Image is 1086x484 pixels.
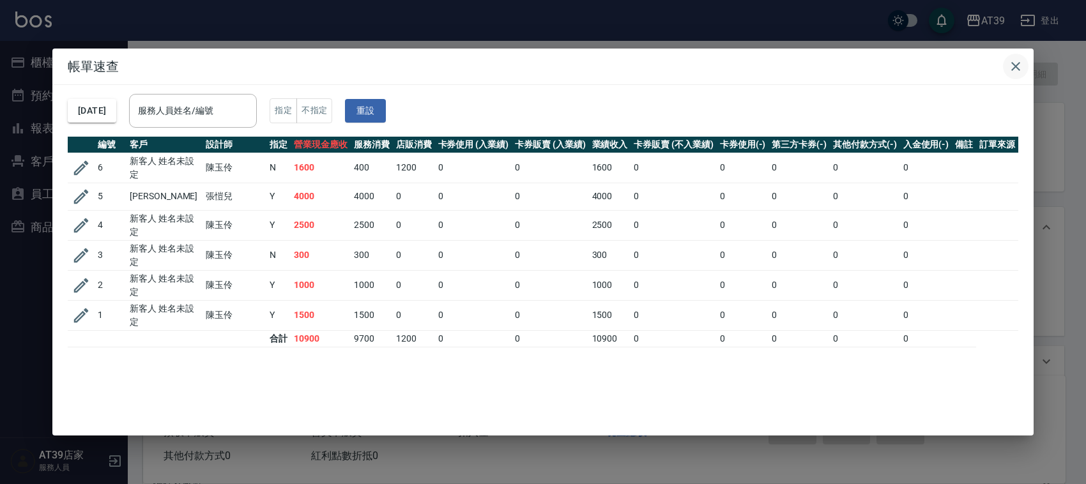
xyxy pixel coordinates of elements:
[266,210,291,240] td: Y
[900,210,952,240] td: 0
[266,330,291,347] td: 合計
[95,270,126,300] td: 2
[291,153,351,183] td: 1600
[717,153,769,183] td: 0
[717,210,769,240] td: 0
[900,183,952,210] td: 0
[717,137,769,153] th: 卡券使用(-)
[631,137,716,153] th: 卡券販賣 (不入業績)
[900,270,952,300] td: 0
[512,270,589,300] td: 0
[126,153,203,183] td: 新客人 姓名未設定
[589,330,631,347] td: 10900
[393,270,435,300] td: 0
[900,137,952,153] th: 入金使用(-)
[203,153,266,183] td: 陳玉伶
[393,240,435,270] td: 0
[266,300,291,330] td: Y
[717,270,769,300] td: 0
[95,240,126,270] td: 3
[126,137,203,153] th: 客戶
[830,210,900,240] td: 0
[270,98,297,123] button: 指定
[393,300,435,330] td: 0
[769,210,830,240] td: 0
[900,240,952,270] td: 0
[589,137,631,153] th: 業績收入
[830,270,900,300] td: 0
[351,137,393,153] th: 服務消費
[631,300,716,330] td: 0
[203,210,266,240] td: 陳玉伶
[717,300,769,330] td: 0
[203,270,266,300] td: 陳玉伶
[393,183,435,210] td: 0
[512,153,589,183] td: 0
[952,137,976,153] th: 備註
[266,240,291,270] td: N
[769,300,830,330] td: 0
[351,240,393,270] td: 300
[291,137,351,153] th: 營業現金應收
[717,183,769,210] td: 0
[435,330,512,347] td: 0
[769,183,830,210] td: 0
[631,270,716,300] td: 0
[351,153,393,183] td: 400
[435,240,512,270] td: 0
[589,153,631,183] td: 1600
[393,137,435,153] th: 店販消費
[351,300,393,330] td: 1500
[900,300,952,330] td: 0
[830,240,900,270] td: 0
[291,270,351,300] td: 1000
[393,153,435,183] td: 1200
[351,210,393,240] td: 2500
[95,300,126,330] td: 1
[95,153,126,183] td: 6
[631,210,716,240] td: 0
[717,240,769,270] td: 0
[830,153,900,183] td: 0
[589,300,631,330] td: 1500
[266,153,291,183] td: N
[291,300,351,330] td: 1500
[769,270,830,300] td: 0
[631,330,716,347] td: 0
[95,183,126,210] td: 5
[351,183,393,210] td: 4000
[351,330,393,347] td: 9700
[769,240,830,270] td: 0
[976,137,1018,153] th: 訂單來源
[296,98,332,123] button: 不指定
[512,183,589,210] td: 0
[512,137,589,153] th: 卡券販賣 (入業績)
[68,99,116,123] button: [DATE]
[830,137,900,153] th: 其他付款方式(-)
[717,330,769,347] td: 0
[203,183,266,210] td: 張愷兒
[291,240,351,270] td: 300
[393,210,435,240] td: 0
[900,153,952,183] td: 0
[589,240,631,270] td: 300
[435,270,512,300] td: 0
[589,183,631,210] td: 4000
[830,300,900,330] td: 0
[512,330,589,347] td: 0
[769,137,830,153] th: 第三方卡券(-)
[589,270,631,300] td: 1000
[266,270,291,300] td: Y
[95,137,126,153] th: 編號
[769,330,830,347] td: 0
[203,300,266,330] td: 陳玉伶
[435,210,512,240] td: 0
[126,270,203,300] td: 新客人 姓名未設定
[900,330,952,347] td: 0
[291,183,351,210] td: 4000
[266,137,291,153] th: 指定
[512,240,589,270] td: 0
[631,240,716,270] td: 0
[291,330,351,347] td: 10900
[345,99,386,123] button: 重設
